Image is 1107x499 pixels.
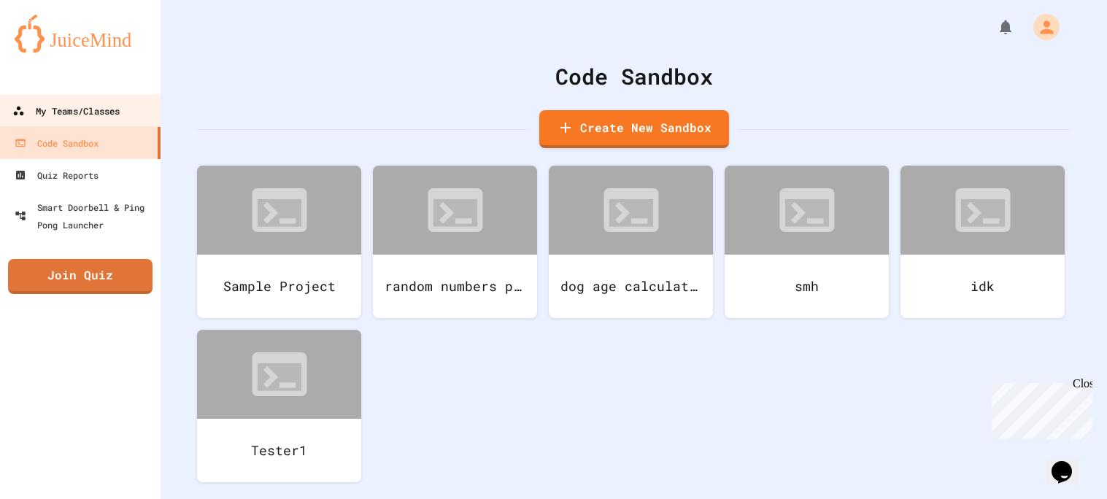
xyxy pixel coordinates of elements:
div: Quiz Reports [15,166,99,184]
div: My Teams/Classes [12,102,120,120]
div: Code Sandbox [197,60,1071,93]
div: Sample Project [197,255,361,318]
a: random numbers practice [373,166,537,318]
img: logo-orange.svg [15,15,146,53]
iframe: chat widget [1046,441,1092,484]
iframe: chat widget [986,377,1092,439]
div: Code Sandbox [15,134,99,152]
a: Join Quiz [8,259,153,294]
div: Tester1 [197,419,361,482]
a: Create New Sandbox [539,110,729,148]
div: idk [900,255,1065,318]
div: smh [725,255,889,318]
a: idk [900,166,1065,318]
div: My Notifications [970,15,1018,39]
a: Tester1 [197,330,361,482]
div: Smart Doorbell & Ping Pong Launcher [15,198,155,233]
a: dog age calculator [549,166,713,318]
div: My Account [1018,10,1063,44]
div: Chat with us now!Close [6,6,101,93]
a: Sample Project [197,166,361,318]
div: random numbers practice [373,255,537,318]
div: dog age calculator [549,255,713,318]
a: smh [725,166,889,318]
